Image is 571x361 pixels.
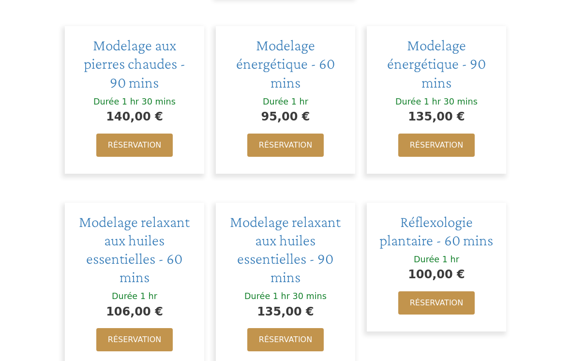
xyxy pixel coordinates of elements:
div: 95,00 € [225,107,346,126]
div: 135,00 € [225,302,346,321]
div: 1 hr 30 mins [424,96,478,107]
div: 1 hr 30 mins [273,291,327,302]
div: Durée [244,291,270,302]
div: 135,00 € [376,107,496,126]
div: 106,00 € [75,302,195,321]
div: Durée [263,96,288,107]
a: Réservation [398,291,475,315]
div: 1 hr [291,96,308,107]
div: 1 hr 30 mins [122,96,176,107]
div: 1 hr [442,254,459,265]
a: Réservation [96,328,173,351]
a: Modelage relaxant aux huiles essentielles - 90 mins [230,213,341,286]
a: Réservation [398,134,475,157]
div: Durée [93,96,119,107]
div: 140,00 € [75,107,195,126]
a: Réflexologie plantaire - 60 mins [379,213,493,249]
a: Réservation [247,328,324,351]
a: Modelage énergétique - 60 mins [236,36,335,90]
a: Modelage énergétique - 90 mins [387,36,486,90]
div: Durée [112,291,137,302]
div: 100,00 € [376,265,496,284]
a: Modelage relaxant aux huiles essentielles - 60 mins [79,213,190,286]
a: Réservation [247,134,324,157]
div: 1 hr [140,291,157,302]
div: Durée [414,254,439,265]
a: Modelage aux pierres chaudes - 90 mins [84,36,185,90]
a: Réservation [96,134,173,157]
div: Durée [395,96,421,107]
